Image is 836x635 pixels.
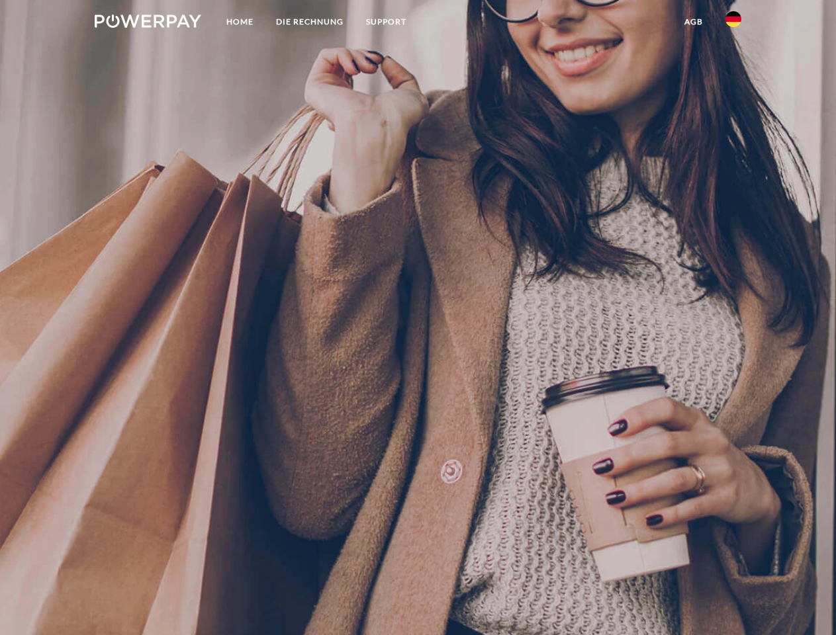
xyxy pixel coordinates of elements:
[265,10,355,34] a: DIE RECHNUNG
[725,11,741,27] img: de
[673,10,714,34] a: agb
[215,10,265,34] a: Home
[95,15,201,28] img: logo-powerpay-white.svg
[355,10,418,34] a: SUPPORT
